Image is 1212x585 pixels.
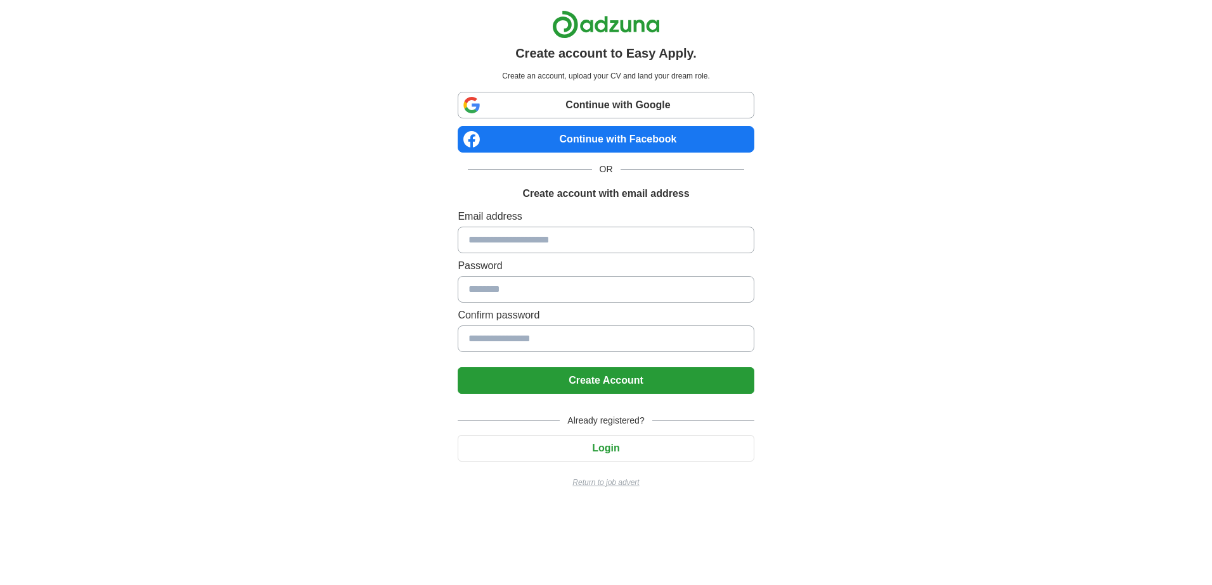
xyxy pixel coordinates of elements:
a: Continue with Google [458,92,754,118]
h1: Create account to Easy Apply. [515,44,697,63]
h1: Create account with email address [522,186,689,201]
span: Already registered? [560,414,652,427]
span: OR [592,163,621,176]
label: Confirm password [458,308,754,323]
label: Email address [458,209,754,224]
p: Create an account, upload your CV and land your dream role. [460,70,751,82]
a: Login [458,443,754,453]
a: Continue with Facebook [458,126,754,153]
button: Login [458,435,754,462]
a: Return to job advert [458,477,754,488]
label: Password [458,258,754,274]
img: Adzuna logo [552,10,660,39]
button: Create Account [458,367,754,394]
